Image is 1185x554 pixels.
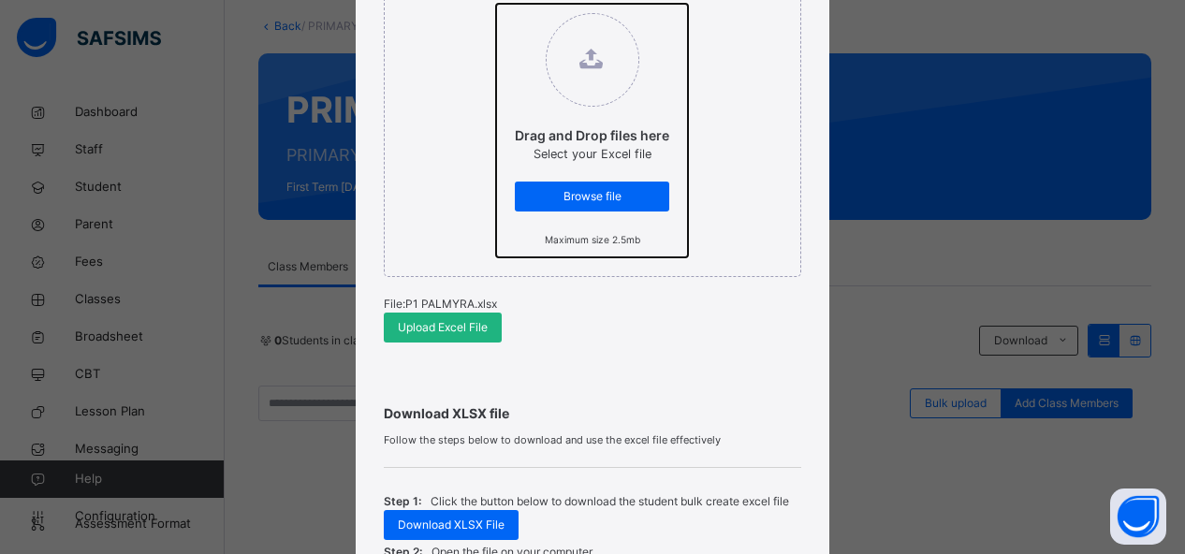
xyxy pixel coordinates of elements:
span: Select your Excel file [534,147,651,161]
span: Browse file [529,188,655,205]
span: Download XLSX File [398,517,505,533]
small: Maximum size 2.5mb [545,234,640,245]
button: Open asap [1110,488,1166,545]
p: File: P1 PALMYRA.xlsx [384,296,801,313]
span: Upload Excel File [398,319,488,336]
p: Click the button below to download the student bulk create excel file [431,493,789,510]
span: Step 1: [384,493,421,510]
span: Download XLSX file [384,403,801,423]
span: Follow the steps below to download and use the excel file effectively [384,432,801,448]
p: Drag and Drop files here [515,125,669,145]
